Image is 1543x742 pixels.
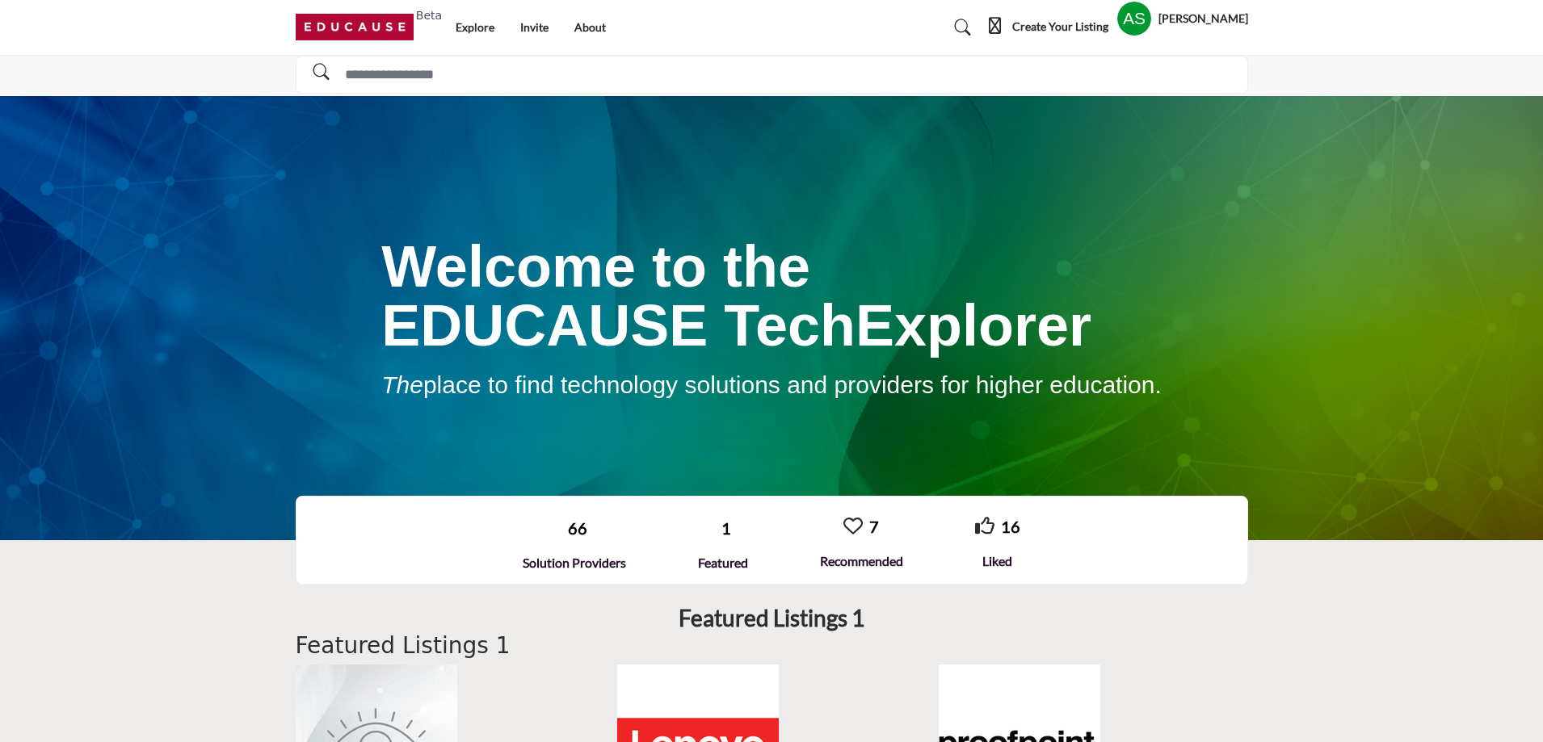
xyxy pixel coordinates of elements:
a: Invite [520,20,549,34]
span: place to find technology solutions and providers for higher education. [381,371,1162,398]
a: 7 [869,517,879,536]
a: 1 [721,518,731,538]
h5: Create Your Listing [1012,19,1108,34]
h6: Beta [416,9,442,23]
em: The [381,371,423,398]
a: Search [940,14,980,40]
span: EDUCAUSE TechExplorer [381,293,1091,358]
a: About [574,20,606,34]
a: Explore [456,20,494,34]
i: Go to Liked [975,516,994,535]
div: Create Your Listing [989,18,1108,37]
span: Welcome to the [381,234,810,299]
h2: Featured Listings 1 [296,632,1248,660]
h5: [PERSON_NAME] [1158,10,1248,27]
div: Recommended [820,551,903,571]
a: Go to Recommended [843,516,863,538]
a: Beta [296,14,423,40]
div: Solution Providers [523,553,626,572]
img: Site Logo [296,14,423,40]
div: Featured [698,553,748,572]
h2: Featured Listings 1 [679,605,864,632]
input: Search Solutions [296,56,1248,94]
a: 16 [1001,517,1020,536]
button: Show hide supplier dropdown [1116,1,1152,36]
div: Liked [975,551,1020,571]
a: 66 [568,518,587,538]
